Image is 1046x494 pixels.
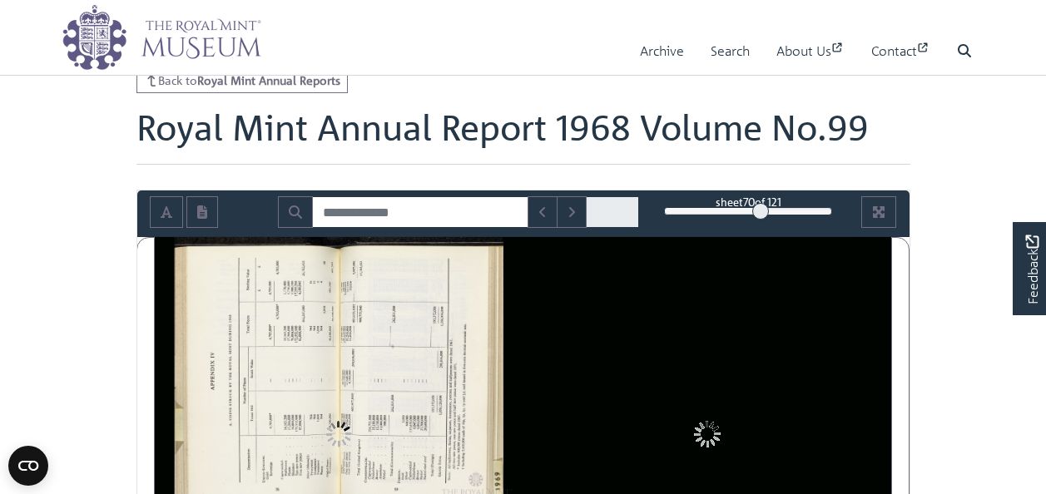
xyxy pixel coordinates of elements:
[312,196,528,228] input: Search for
[136,106,910,165] h1: Royal Mint Annual Report 1968 Volume No.99
[62,4,261,71] img: logo_wide.png
[871,27,930,75] a: Contact
[8,446,48,486] button: Open CMP widget
[711,27,750,75] a: Search
[150,196,183,228] button: Toggle text selection (Alt+T)
[776,27,845,75] a: About Us
[664,194,832,210] div: sheet of 121
[528,196,558,228] button: Previous Match
[278,196,313,228] button: Search
[197,72,340,87] strong: Royal Mint Annual Reports
[557,196,587,228] button: Next Match
[1022,235,1042,304] span: Feedback
[640,27,684,75] a: Archive
[1013,222,1046,315] a: Would you like to provide feedback?
[136,67,349,93] a: Back toRoyal Mint Annual Reports
[743,195,755,209] span: 70
[861,196,896,228] button: Full screen mode
[186,196,218,228] button: Open transcription window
